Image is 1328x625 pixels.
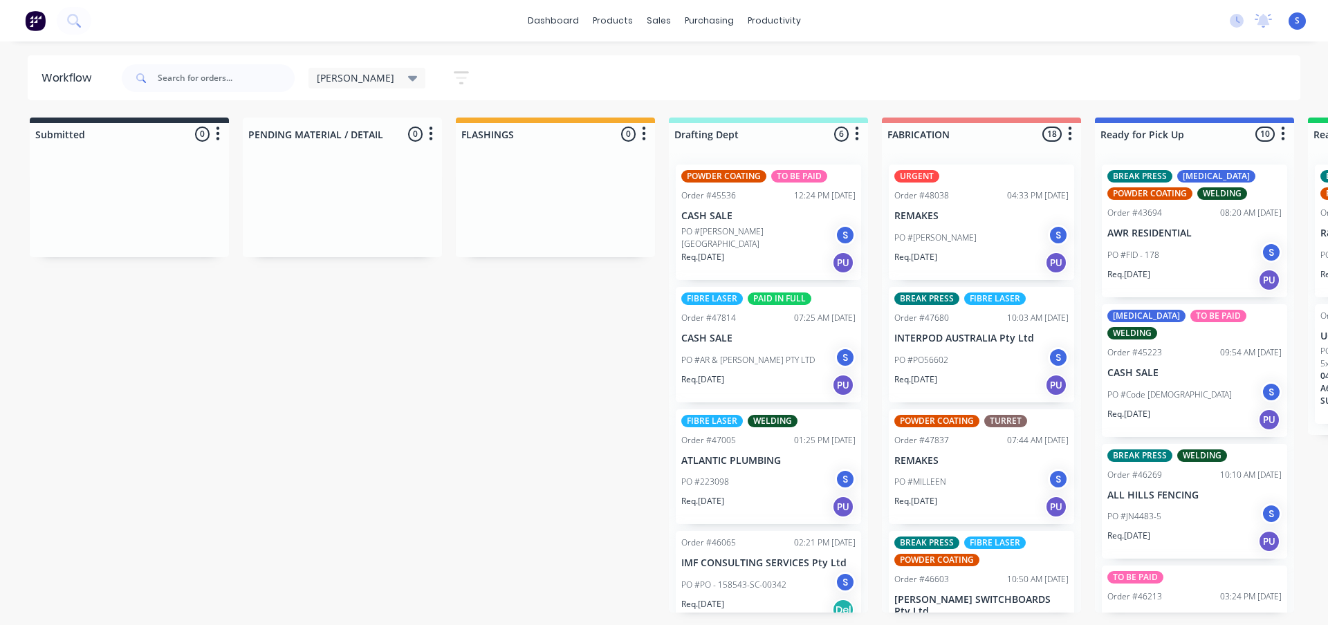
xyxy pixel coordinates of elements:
p: PO #AR & [PERSON_NAME] PTY LTD [681,354,815,366]
div: TURRET [984,415,1027,427]
div: 10:03 AM [DATE] [1007,312,1069,324]
div: BREAK PRESS [1107,170,1172,183]
div: PU [832,252,854,274]
div: TO BE PAID [1190,310,1246,322]
div: S [1261,503,1282,524]
div: 09:54 AM [DATE] [1220,346,1282,359]
p: PO #MILLEEN [894,476,946,488]
p: [PERSON_NAME] SWITCHBOARDS Pty Ltd [894,594,1069,617]
div: Order #46065 [681,537,736,549]
div: FIBRE LASER [964,537,1026,549]
div: FIBRE LASER [681,292,743,305]
p: ALL HILLS FENCING [1107,489,1282,501]
div: Order #46603 [894,573,949,586]
p: Req. [DATE] [681,251,724,263]
div: URGENT [894,170,939,183]
div: Order #46213 [1107,590,1162,603]
div: BREAK PRESS [1107,449,1172,462]
p: PO #Code [DEMOGRAPHIC_DATA] [1107,389,1232,401]
input: Search for orders... [158,64,295,92]
div: POWDER COATING [894,415,979,427]
div: purchasing [678,10,741,31]
div: PAID IN FULL [748,292,811,305]
div: PU [1045,496,1067,518]
div: TO BE PAID [771,170,827,183]
p: IMF CONSULTING SERVICES Pty Ltd [681,557,856,569]
div: Order #48038 [894,189,949,202]
div: S [1261,382,1282,402]
div: [MEDICAL_DATA] [1107,310,1186,322]
div: Workflow [41,70,98,86]
p: PO #[PERSON_NAME] [894,232,977,244]
p: CASH SALE [681,210,856,222]
p: CASH SALE [1107,611,1282,623]
div: BREAK PRESS [894,537,959,549]
div: Order #45223 [1107,346,1162,359]
span: S [1295,15,1300,27]
div: Order #47680 [894,312,949,324]
p: Req. [DATE] [681,598,724,610]
div: 02:21 PM [DATE] [794,537,856,549]
p: PO #PO - 158543-SC-00342 [681,579,786,591]
div: [MEDICAL_DATA]TO BE PAIDWELDINGOrder #4522309:54 AM [DATE]CASH SALEPO #Code [DEMOGRAPHIC_DATA]SRe... [1102,304,1287,437]
p: REMAKES [894,455,1069,467]
p: Req. [DATE] [1107,408,1150,420]
div: 01:25 PM [DATE] [794,434,856,447]
p: REMAKES [894,210,1069,222]
p: PO #FID - 178 [1107,249,1159,261]
div: POWDER COATING [681,170,766,183]
div: WELDING [1107,327,1157,339]
div: Order #46269 [1107,469,1162,481]
div: BREAK PRESS[MEDICAL_DATA]POWDER COATINGWELDINGOrder #4369408:20 AM [DATE]AWR RESIDENTIALPO #FID -... [1102,165,1287,297]
div: S [1048,469,1069,489]
div: S [835,347,856,368]
div: 12:24 PM [DATE] [794,189,856,202]
div: Del [832,599,854,621]
div: BREAK PRESSWELDINGOrder #4626910:10 AM [DATE]ALL HILLS FENCINGPO #JN4483-5SReq.[DATE]PU [1102,444,1287,559]
div: S [1048,225,1069,245]
div: sales [640,10,678,31]
div: S [835,572,856,593]
div: Order #43694 [1107,207,1162,219]
p: Req. [DATE] [894,251,937,263]
p: PO #PO56602 [894,354,948,366]
div: POWDER COATING [1107,187,1192,200]
p: Req. [DATE] [894,495,937,507]
p: Req. [DATE] [681,495,724,507]
span: [PERSON_NAME] [317,71,394,85]
p: Req. [DATE] [681,373,724,386]
div: 10:10 AM [DATE] [1220,469,1282,481]
div: FIBRE LASER [964,292,1026,305]
div: POWDER COATING [894,554,979,566]
div: FIBRE LASERPAID IN FULLOrder #4781407:25 AM [DATE]CASH SALEPO #AR & [PERSON_NAME] PTY LTDSReq.[DA... [676,287,861,402]
div: POWDER COATINGTO BE PAIDOrder #4553612:24 PM [DATE]CASH SALEPO #[PERSON_NAME][GEOGRAPHIC_DATA]SRe... [676,165,861,280]
div: PU [1258,530,1280,552]
div: PU [832,496,854,518]
p: PO #[PERSON_NAME][GEOGRAPHIC_DATA] [681,225,835,250]
p: CASH SALE [681,333,856,344]
div: 07:44 AM [DATE] [1007,434,1069,447]
div: S [1261,242,1282,263]
a: dashboard [521,10,586,31]
div: WELDING [748,415,797,427]
p: Req. [DATE] [1107,530,1150,542]
div: PU [1045,252,1067,274]
div: 10:50 AM [DATE] [1007,573,1069,586]
div: BREAK PRESSFIBRE LASEROrder #4768010:03 AM [DATE]INTERPOD AUSTRALIA Pty LtdPO #PO56602SReq.[DATE]PU [889,287,1074,402]
div: Order #47005 [681,434,736,447]
div: POWDER COATINGTURRETOrder #4783707:44 AM [DATE]REMAKESPO #MILLEENSReq.[DATE]PU [889,409,1074,525]
div: productivity [741,10,808,31]
div: PU [1045,374,1067,396]
div: URGENTOrder #4803804:33 PM [DATE]REMAKESPO #[PERSON_NAME]SReq.[DATE]PU [889,165,1074,280]
div: S [835,469,856,489]
div: Order #45536 [681,189,736,202]
p: Req. [DATE] [1107,268,1150,281]
div: S [1048,347,1069,368]
p: PO #223098 [681,476,729,488]
div: WELDING [1197,187,1247,200]
p: ATLANTIC PLUMBING [681,455,856,467]
p: Req. [DATE] [894,373,937,386]
div: 08:20 AM [DATE] [1220,207,1282,219]
div: FIBRE LASER [681,415,743,427]
div: PU [1258,409,1280,431]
